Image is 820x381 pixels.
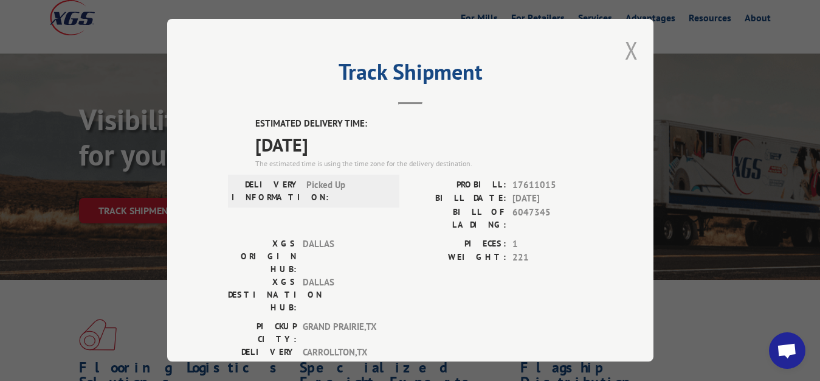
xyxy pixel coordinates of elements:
span: 6047345 [512,206,593,231]
label: WEIGHT: [410,251,506,265]
span: 17611015 [512,178,593,192]
h2: Track Shipment [228,63,593,86]
label: PICKUP CITY: [228,320,297,346]
label: BILL OF LADING: [410,206,506,231]
span: 221 [512,251,593,265]
span: GRAND PRAIRIE , TX [303,320,385,346]
span: DALLAS [303,237,385,276]
label: XGS DESTINATION HUB: [228,276,297,314]
span: DALLAS [303,276,385,314]
label: XGS ORIGIN HUB: [228,237,297,276]
span: [DATE] [255,131,593,158]
label: PROBILL: [410,178,506,192]
span: [DATE] [512,192,593,206]
label: DELIVERY CITY: [228,346,297,371]
span: CARROLLTON , TX [303,346,385,371]
div: The estimated time is using the time zone for the delivery destination. [255,158,593,169]
label: ESTIMATED DELIVERY TIME: [255,117,593,131]
span: 1 [512,237,593,251]
label: DELIVERY INFORMATION: [232,178,300,204]
label: BILL DATE: [410,192,506,206]
span: Picked Up [306,178,388,204]
label: PIECES: [410,237,506,251]
div: Open chat [769,332,805,369]
button: Close modal [625,34,638,66]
